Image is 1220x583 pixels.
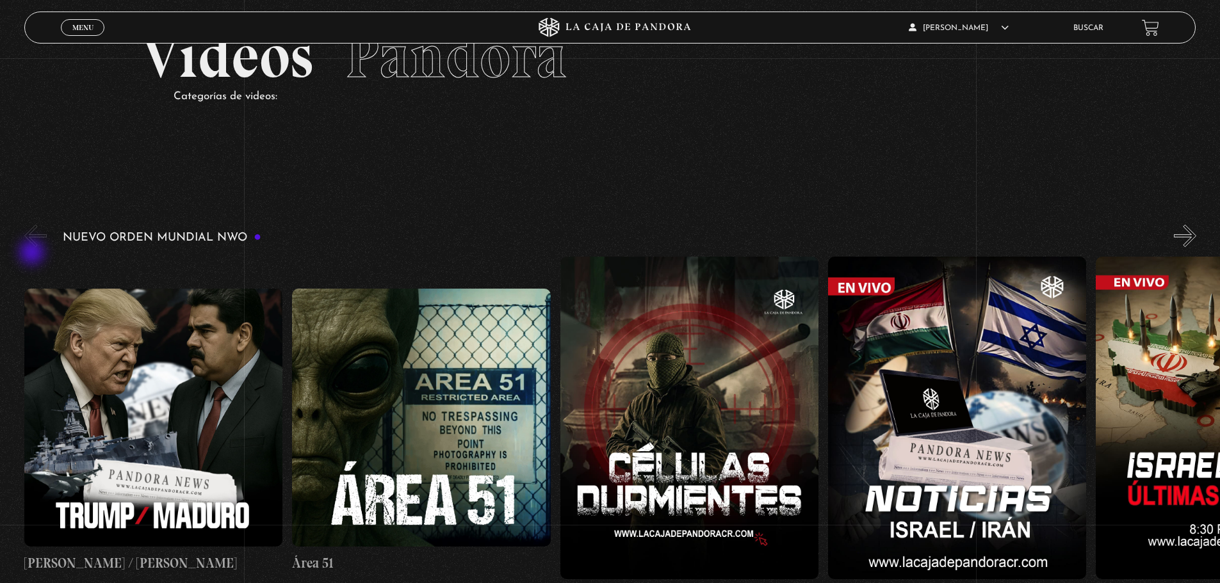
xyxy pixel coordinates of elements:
button: Next [1174,225,1196,247]
span: Pandora [345,20,567,93]
a: View your shopping cart [1142,19,1159,36]
span: Menu [72,24,94,31]
h3: Nuevo Orden Mundial NWO [63,232,261,244]
span: Cerrar [68,35,98,44]
h4: [PERSON_NAME] / [PERSON_NAME] [24,553,282,573]
a: Buscar [1073,24,1103,32]
h4: Área 51 [292,553,550,573]
p: Categorías de videos: [174,87,1078,107]
h2: Videos [142,26,1078,87]
span: [PERSON_NAME] [909,24,1009,32]
button: Previous [24,225,47,247]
